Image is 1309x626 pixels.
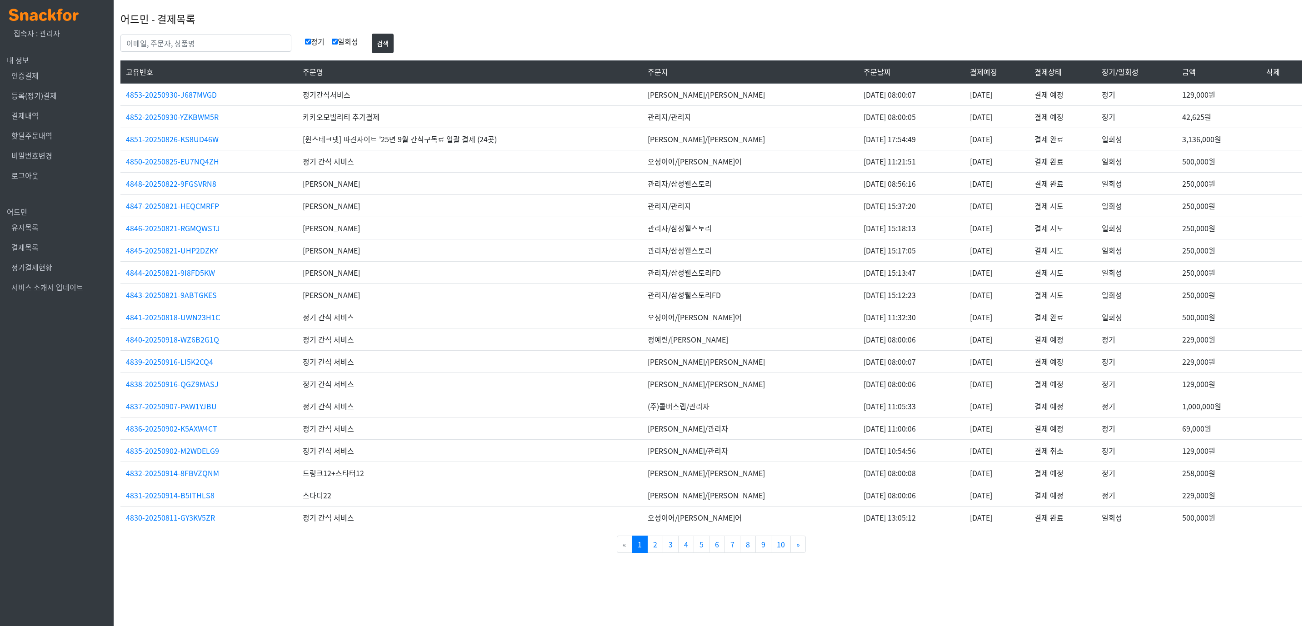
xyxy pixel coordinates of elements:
td: [DATE] 11:21:51 [858,150,964,172]
td: [DATE] 13:05:12 [858,506,964,528]
a: 5 [694,536,709,553]
a: 4830-20250811-GY3KV5ZR [126,512,215,523]
td: 결제 예정 [1029,105,1096,128]
td: 정기 [1096,105,1177,128]
td: 129,000원 [1177,83,1261,106]
td: 결제 예정 [1029,328,1096,350]
td: [DATE] [964,306,1029,328]
td: 229,000원 [1177,350,1261,373]
td: 결제 예정 [1029,462,1096,484]
td: [DATE] 15:18:13 [858,217,964,239]
td: [DATE] 11:00:06 [858,417,964,439]
td: 정기 [1096,395,1177,417]
a: 4835-20250902-M2WDELG9 [126,445,219,456]
td: [윈스테크넷] 파견사이트 '25년 9월 간식구독료 일괄 결제 (24곳) [297,128,642,150]
td: [DATE] [964,150,1029,172]
td: 250,000원 [1177,217,1261,239]
input: 이메일, 주문자, 상품명 [120,35,291,52]
td: [DATE] 15:13:47 [858,261,964,283]
a: 유저목록 [11,222,39,233]
th: 주문날짜 [858,60,964,83]
td: [PERSON_NAME]/관리자 [642,439,858,462]
a: 정기결제현황 [11,262,52,273]
a: 4850-20250825-EU7NQ4ZH [126,156,219,167]
th: 고유번호 [120,60,297,83]
td: 결제 시도 [1029,194,1096,217]
a: 인증결제 [11,70,39,81]
td: 정기간식서비스 [297,83,642,106]
td: 250,000원 [1177,172,1261,194]
a: 4838-20250916-QGZ9MASJ [126,378,219,389]
td: 결제 예정 [1029,395,1096,417]
a: 4853-20250930-J687MVGD [126,89,217,100]
td: [DATE] [964,350,1029,373]
label: 일회성 [332,36,358,47]
td: 229,000원 [1177,484,1261,506]
td: 결제 시도 [1029,217,1096,239]
a: 3 [663,536,679,553]
td: 정기 간식 서비스 [297,506,642,528]
a: 4844-20250821-9I8FD5KW [126,267,215,278]
a: 10 [771,536,791,553]
a: 등록(정기)결제 [11,90,57,101]
td: 오성이어/[PERSON_NAME]어 [642,506,858,528]
a: 4851-20250826-KS8UD46W [126,134,219,144]
td: [DATE] [964,373,1029,395]
td: 일회성 [1096,239,1177,261]
td: [DATE] 08:56:16 [858,172,964,194]
td: 결제 예정 [1029,373,1096,395]
span: 어드민 [7,206,27,217]
td: 500,000원 [1177,150,1261,172]
td: [DATE] [964,261,1029,283]
a: 4840-20250918-WZ6B2G1Q [126,334,219,345]
a: 8 [740,536,756,553]
a: 서비스 소개서 업데이트 [11,282,83,293]
td: [DATE] 08:00:07 [858,83,964,106]
td: 스타터22 [297,484,642,506]
td: [DATE] [964,83,1029,106]
td: 관리자/삼성웰스토리 [642,239,858,261]
td: 결제 시도 [1029,283,1096,306]
td: 정기 간식 서비스 [297,439,642,462]
th: 결제상태 [1029,60,1096,83]
td: 정기 간식 서비스 [297,350,642,373]
td: 129,000원 [1177,373,1261,395]
td: [PERSON_NAME]/[PERSON_NAME] [642,373,858,395]
input: 일회성 [332,39,338,45]
td: 결제 시도 [1029,239,1096,261]
a: 로그아웃 [11,170,39,181]
td: [PERSON_NAME]/[PERSON_NAME] [642,462,858,484]
td: [DATE] [964,328,1029,350]
a: 7 [724,536,740,553]
td: 정기 [1096,350,1177,373]
a: 4845-20250821-UHP2DZKY [126,245,218,256]
td: [DATE] 08:00:06 [858,373,964,395]
td: 정기 [1096,484,1177,506]
td: 결제 취소 [1029,439,1096,462]
td: 129,000원 [1177,439,1261,462]
td: [PERSON_NAME]/[PERSON_NAME] [642,83,858,106]
td: 정기 간식 서비스 [297,373,642,395]
td: [DATE] [964,194,1029,217]
td: [DATE] [964,217,1029,239]
td: 정예린/[PERSON_NAME] [642,328,858,350]
a: 4 [678,536,694,553]
td: [DATE] 08:00:08 [858,462,964,484]
nav: Page navigation example [120,536,1302,553]
td: 결제 예정 [1029,350,1096,373]
td: [DATE] 08:00:07 [858,350,964,373]
div: 어드민 - 결제목록 [120,5,1302,34]
td: 정기 간식 서비스 [297,306,642,328]
a: 4847-20250821-HEQCMRFP [126,200,219,211]
label: 정기 [305,36,325,47]
td: [DATE] [964,239,1029,261]
td: 정기 [1096,373,1177,395]
td: 관리자/삼성웰스토리FD [642,283,858,306]
td: (주)콜버스랩/관리자 [642,395,858,417]
td: 결제 예정 [1029,83,1096,106]
td: [PERSON_NAME]/[PERSON_NAME] [642,350,858,373]
td: 결제 예정 [1029,484,1096,506]
td: 관리자/삼성웰스토리 [642,172,858,194]
a: 2 [647,536,663,553]
a: 4843-20250821-9ABTGKES [126,289,217,300]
